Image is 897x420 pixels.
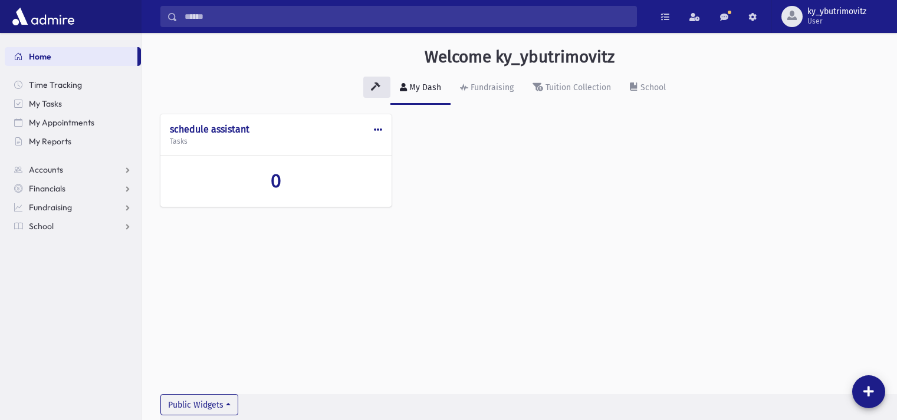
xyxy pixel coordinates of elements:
[5,75,141,94] a: Time Tracking
[407,82,441,92] div: My Dash
[170,124,382,135] h4: schedule assistant
[5,47,137,66] a: Home
[523,72,620,105] a: Tuition Collection
[29,51,51,62] span: Home
[160,394,238,415] button: Public Widgets
[170,170,382,192] a: 0
[425,47,615,67] h3: Welcome ky_ybutrimovitz
[29,80,82,90] span: Time Tracking
[390,72,451,105] a: My Dash
[29,117,94,128] span: My Appointments
[29,183,65,194] span: Financials
[29,202,72,213] span: Fundraising
[638,82,666,92] div: School
[620,72,675,105] a: School
[807,7,866,16] span: ky_ybutrimovitz
[29,164,63,175] span: Accounts
[468,82,514,92] div: Fundraising
[5,198,141,217] a: Fundraising
[5,217,141,236] a: School
[170,137,382,145] h5: Tasks
[5,132,141,151] a: My Reports
[29,98,62,109] span: My Tasks
[5,113,141,132] a: My Appointments
[807,16,866,26] span: User
[178,6,636,27] input: Search
[5,94,141,113] a: My Tasks
[29,136,71,147] span: My Reports
[5,160,141,179] a: Accounts
[9,5,77,28] img: AdmirePro
[271,170,281,192] span: 0
[451,72,523,105] a: Fundraising
[29,221,54,232] span: School
[5,179,141,198] a: Financials
[543,82,611,92] div: Tuition Collection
